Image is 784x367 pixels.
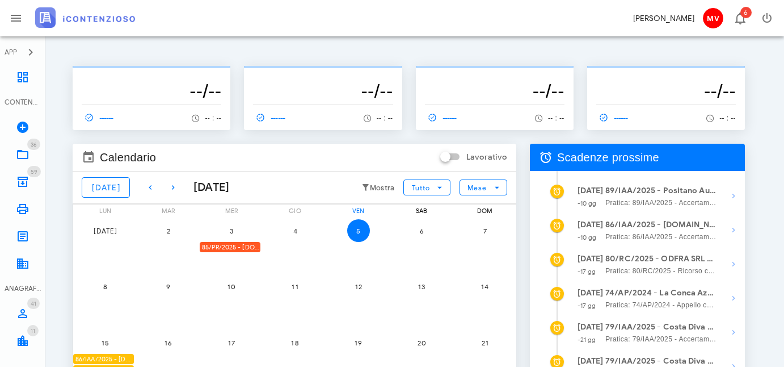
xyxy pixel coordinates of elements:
[548,114,564,122] span: -- : --
[35,7,135,28] img: logo-text-2x.png
[31,141,37,148] span: 36
[722,287,745,310] button: Mostra dettagli
[94,339,116,347] span: 15
[347,276,370,298] button: 12
[220,339,243,347] span: 17
[390,205,454,217] div: sab
[5,97,41,107] div: CONTENZIOSO
[157,282,180,291] span: 9
[578,268,596,276] small: -17 gg
[403,180,450,195] button: Tutto
[27,139,40,150] span: Distintivo
[284,339,306,347] span: 18
[578,254,604,264] strong: [DATE]
[596,110,634,126] a: ------
[596,112,629,123] span: ------
[73,205,137,217] div: lun
[578,356,604,366] strong: [DATE]
[100,148,156,166] span: Calendario
[200,205,264,217] div: mer
[726,5,753,32] button: Distintivo
[425,112,458,123] span: ------
[578,199,597,207] small: -10 gg
[410,227,433,235] span: 6
[605,253,717,265] strong: 80/RC/2025 - ODFRA SRL - In attesa della Costituzione in Giudizio controparte
[205,114,221,122] span: -- : --
[253,80,393,102] h3: --/--
[425,70,564,80] p: --------------
[719,114,736,122] span: -- : --
[605,321,717,333] strong: 79/IAA/2025 - Costa Diva Srls - Ufficio deve decidere
[605,219,717,231] strong: 86/IAA/2025 - [DOMAIN_NAME] BUILDINGS & SERVICES SRL - Inviare Accertamento con Adesione
[284,227,306,235] span: 4
[347,227,370,235] span: 5
[410,339,433,347] span: 20
[377,114,393,122] span: -- : --
[578,220,604,230] strong: [DATE]
[411,183,430,192] span: Tutto
[370,183,395,193] small: Mostra
[474,276,496,298] button: 14
[633,12,694,24] div: [PERSON_NAME]
[94,219,116,242] button: [DATE]
[722,253,745,276] button: Mostra dettagli
[699,5,726,32] button: MV
[94,331,116,354] button: 15
[31,327,35,335] span: 11
[82,177,130,198] button: [DATE]
[326,205,390,217] div: ven
[94,282,116,291] span: 8
[253,112,286,123] span: ------
[722,321,745,344] button: Mostra dettagli
[82,110,119,126] a: ------
[82,70,221,80] p: --------------
[94,276,116,298] button: 8
[220,227,243,235] span: 3
[605,287,717,299] strong: 74/AP/2024 - La Conca Azzurra S.r.l. - In attesa della Costituzione in Giudizio controparte
[220,282,243,291] span: 10
[200,242,260,253] div: 85/PR/2025 - [DOMAIN_NAME] BUILDINGS & SERVICES SRL - Inviare Autotutela
[722,219,745,241] button: Mostra dettagli
[466,152,507,163] label: Lavorativo
[157,227,180,235] span: 2
[347,339,370,347] span: 19
[596,80,736,102] h3: --/--
[253,110,290,126] a: ------
[474,282,496,291] span: 14
[27,325,39,336] span: Distintivo
[425,110,462,126] a: ------
[474,339,496,347] span: 21
[157,219,180,242] button: 2
[347,331,370,354] button: 19
[740,7,752,18] span: Distintivo
[157,276,180,298] button: 9
[425,80,564,102] h3: --/--
[605,197,717,208] span: Pratica: 89/IAA/2025 - Accertamento con Adesione contro Direzione Provinciale di [GEOGRAPHIC_DATA]
[605,185,717,197] strong: 89/IAA/2025 - Positano Autonoleggio Cooperativa a.r.l. - Inviare Accertamento con Adesione
[220,219,243,242] button: 3
[467,183,487,192] span: Mese
[474,219,496,242] button: 7
[605,333,717,345] span: Pratica: 79/IAA/2025 - Accertamento con Adesione contro Direzione Provinciale di [GEOGRAPHIC_DATA]
[578,288,604,298] strong: [DATE]
[410,282,433,291] span: 13
[410,331,433,354] button: 20
[91,183,120,193] span: [DATE]
[27,166,41,177] span: Distintivo
[31,168,37,176] span: 59
[578,322,604,332] strong: [DATE]
[184,179,230,196] div: [DATE]
[284,276,306,298] button: 11
[557,148,659,166] span: Scadenze prossime
[347,219,370,242] button: 5
[605,299,717,311] span: Pratica: 74/AP/2024 - Appello contro Comune di Conca Dei Marini
[703,8,723,28] span: MV
[253,70,393,80] p: --------------
[410,276,433,298] button: 13
[596,70,736,80] p: --------------
[605,231,717,243] span: Pratica: 86/IAA/2025 - Accertamento con Adesione contro Direzione Provinciale di [GEOGRAPHIC_DATA]
[31,300,36,307] span: 41
[157,331,180,354] button: 16
[73,354,134,365] div: 86/IAA/2025 - [DOMAIN_NAME] BUILDINGS & SERVICES SRL - Inviare Accertamento con Adesione
[722,185,745,207] button: Mostra dettagli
